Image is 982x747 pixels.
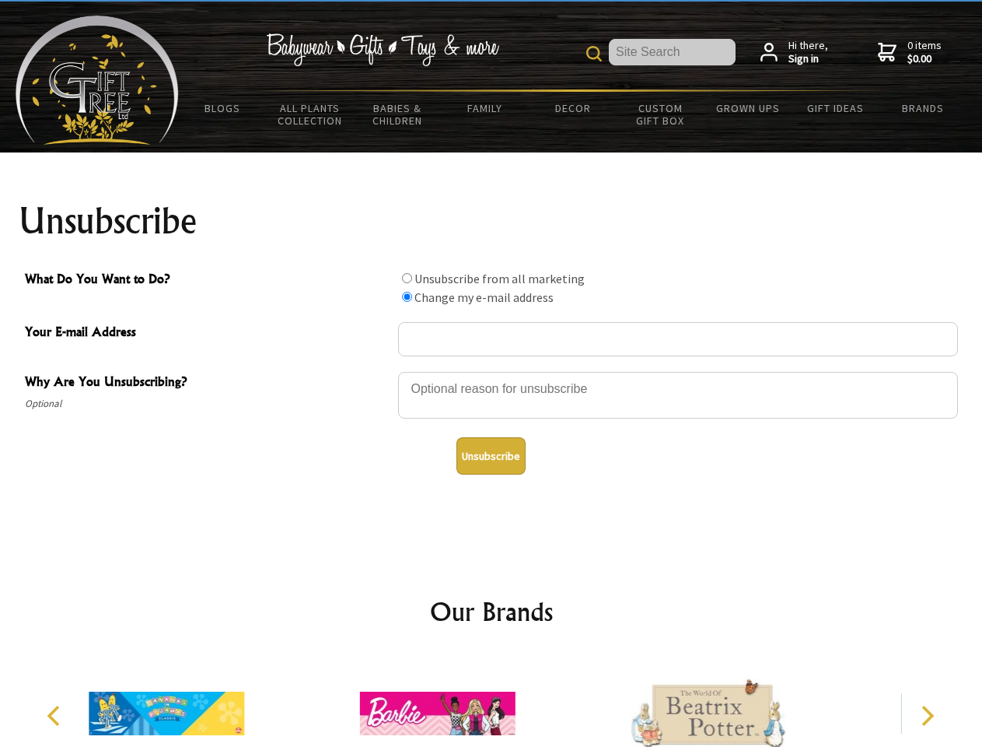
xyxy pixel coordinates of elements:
[586,46,602,61] img: product search
[25,395,390,413] span: Optional
[414,289,554,305] label: Change my e-mail address
[16,16,179,145] img: Babyware - Gifts - Toys and more...
[25,372,390,395] span: Why Are You Unsubscribing?
[354,92,442,137] a: Babies & Children
[907,38,942,66] span: 0 items
[19,202,964,240] h1: Unsubscribe
[617,92,704,137] a: Custom Gift Box
[788,39,828,66] span: Hi there,
[792,92,879,124] a: Gift Ideas
[760,39,828,66] a: Hi there,Sign in
[704,92,792,124] a: Grown Ups
[907,52,942,66] strong: $0.00
[402,292,412,302] input: What Do You Want to Do?
[878,39,942,66] a: 0 items$0.00
[398,372,958,419] textarea: Why Are You Unsubscribing?
[266,33,499,66] img: Babywear - Gifts - Toys & more
[788,52,828,66] strong: Sign in
[25,322,390,345] span: Your E-mail Address
[179,92,267,124] a: BLOGS
[31,593,952,630] h2: Our Brands
[442,92,529,124] a: Family
[39,699,73,733] button: Previous
[609,39,736,65] input: Site Search
[456,437,526,475] button: Unsubscribe
[398,322,958,356] input: Your E-mail Address
[910,699,944,733] button: Next
[879,92,967,124] a: Brands
[267,92,355,137] a: All Plants Collection
[414,271,585,286] label: Unsubscribe from all marketing
[25,269,390,292] span: What Do You Want to Do?
[529,92,617,124] a: Decor
[402,273,412,283] input: What Do You Want to Do?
